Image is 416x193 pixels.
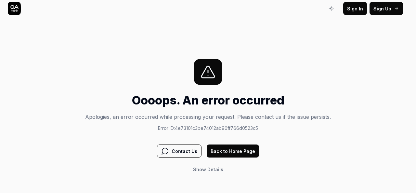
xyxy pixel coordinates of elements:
[85,113,331,121] p: Apologies, an error occurred while processing your request. Please contact us if the issue persists.
[189,163,227,176] button: Show Details
[193,167,206,172] span: Show
[207,145,259,158] button: Back to Home Page
[85,125,331,131] p: Error ID: 4e73101c3be74012ab90ff766d0523c5
[343,2,367,15] button: Sign In
[370,2,403,15] button: Sign Up
[347,5,363,12] span: Sign In
[157,145,201,158] button: Contact Us
[85,91,331,109] h1: Oooops. An error occurred
[373,5,391,12] span: Sign Up
[207,167,223,172] span: Details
